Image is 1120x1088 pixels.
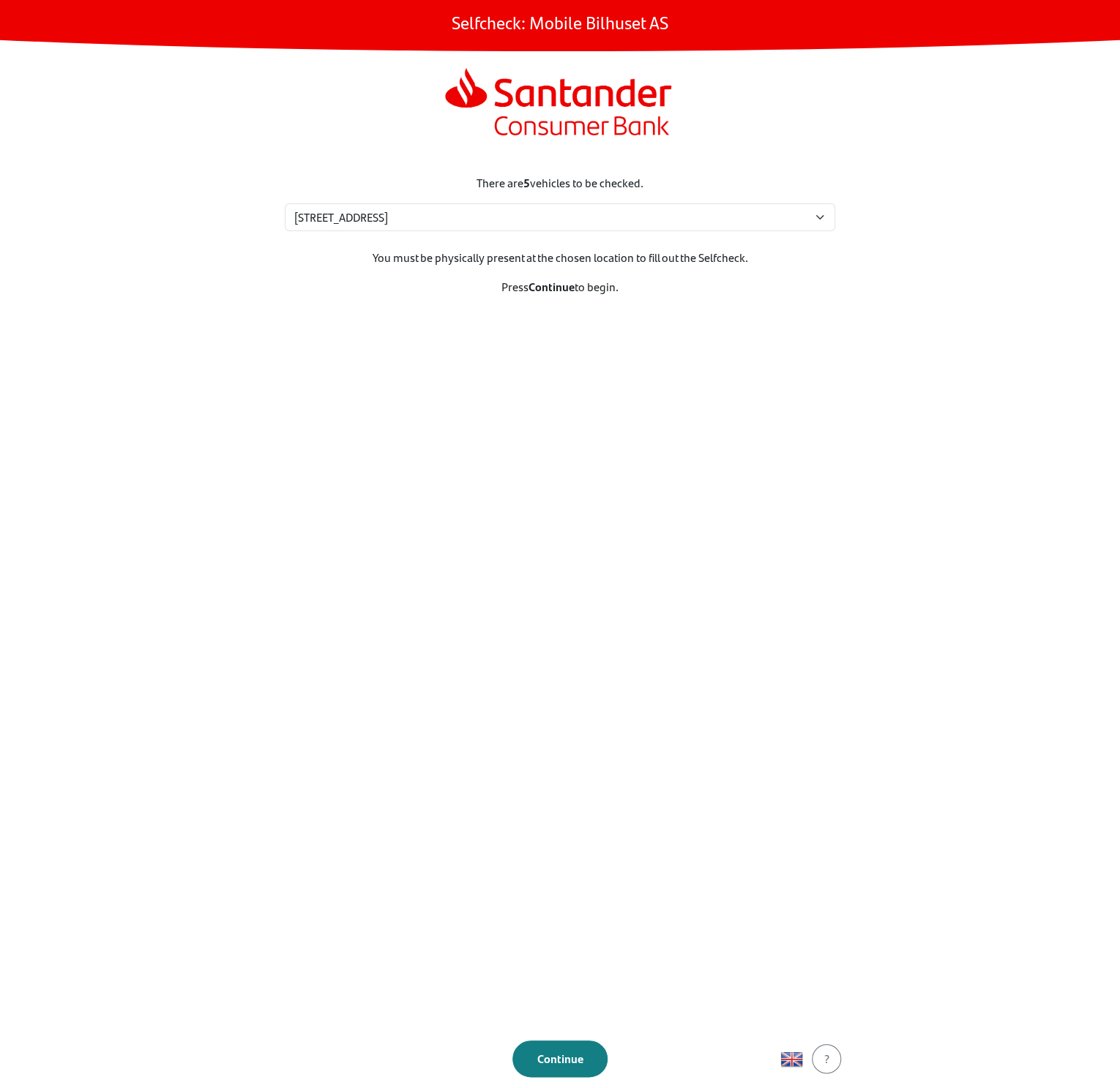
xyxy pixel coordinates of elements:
button: ? [812,1044,841,1073]
div: There are vehicles to be checked. [285,174,835,192]
button: Continue [512,1040,608,1077]
strong: 5 [523,174,530,191]
img: 7AiV5eXjk7o66Ll2Qd7VA2nvzvBHmZ09wKvcuKioqoeqkQUNYKJpLSiQntST+zvVdwszkbiSezvVdQm6T93i3AP4FyPKsWKay... [780,1048,802,1070]
strong: Continue [529,278,575,295]
h1: Selfcheck: Mobile Bilhuset AS [452,12,668,33]
div: ? [821,1050,832,1068]
p: You must be physically present at the chosen location to fill out the Selfcheck. [285,249,835,266]
p: Press to begin. [285,278,835,296]
div: Continue [528,1050,592,1068]
img: Santander Consumer Bank AS [438,63,681,145]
